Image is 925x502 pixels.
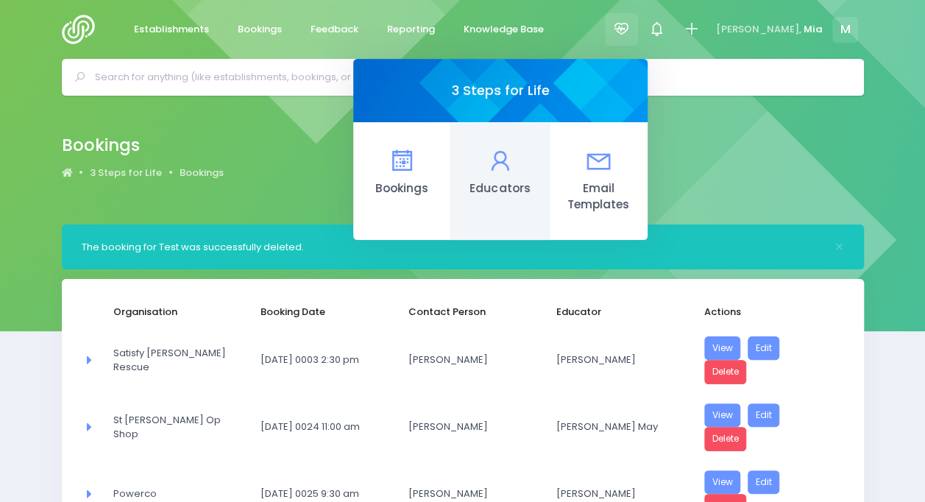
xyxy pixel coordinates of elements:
[62,15,104,44] img: Logo
[122,15,221,44] a: Establishments
[832,17,858,43] span: M
[804,22,823,37] span: Mia
[299,15,371,44] a: Feedback
[113,487,227,501] span: Powerco
[261,487,374,501] span: [DATE] 0025 9:30 am
[556,420,670,434] span: [PERSON_NAME] May
[561,180,636,214] span: Email Templates
[408,420,522,434] span: [PERSON_NAME]
[704,360,747,384] a: Delete
[408,353,522,367] span: [PERSON_NAME]
[311,22,358,37] span: Feedback
[547,327,695,394] td: Nikki McLaughlin
[748,470,780,495] a: Edit
[90,166,162,180] span: 3 Steps for Life
[238,22,282,37] span: Bookings
[695,327,843,394] td: <a href="https://3sfl.stjis.org.nz/booking/593f83d4-5ef2-4a7f-811d-4d6248314b3a" class="btn btn-p...
[408,305,522,319] span: Contact Person
[95,66,843,88] input: Search for anything (like establishments, bookings, or feedback)
[748,336,780,361] a: Edit
[261,353,374,367] span: [DATE] 0003 2:30 pm
[408,487,522,501] span: [PERSON_NAME]
[547,394,695,461] td: Teressa May
[226,15,294,44] a: Bookings
[695,394,843,461] td: <a href="https://3sfl.stjis.org.nz/booking/b1858958-8ba7-421d-b97d-42fb809524fb" class="btn btn-p...
[452,83,550,99] h4: 3 Steps for Life
[556,305,670,319] span: Educator
[704,427,747,451] a: Delete
[399,327,547,394] td: Cameron Crawley
[62,135,212,155] h2: Bookings
[251,327,399,394] td: 7 February 0003 2:30 pm
[704,403,741,428] a: View
[451,122,549,240] a: Educators
[375,15,447,44] a: Reporting
[387,22,435,37] span: Reporting
[353,122,451,240] a: Bookings
[365,180,439,197] span: Bookings
[452,15,556,44] a: Knowledge Base
[704,305,818,319] span: Actions
[104,327,252,394] td: Satisfy Rood Rescue
[550,122,648,240] a: Email Templates
[251,394,399,461] td: 11 December 0024 11:00 am
[261,420,374,434] span: [DATE] 0024 11:00 am
[704,470,741,495] a: View
[399,394,547,461] td: Reta Kritzinger
[113,346,227,375] span: Satisfy [PERSON_NAME] Rescue
[104,394,252,461] td: St John Op Shop
[556,487,670,501] span: [PERSON_NAME]
[716,22,801,37] span: [PERSON_NAME],
[180,166,224,180] a: Bookings
[704,336,741,361] a: View
[464,180,537,197] span: Educators
[261,305,374,319] span: Booking Date
[748,403,780,428] a: Edit
[82,240,825,255] div: The booking for Test was successfully deleted.
[556,353,670,367] span: [PERSON_NAME]
[134,22,209,37] span: Establishments
[834,242,844,252] button: Close
[464,22,544,37] span: Knowledge Base
[113,305,227,319] span: Organisation
[113,413,227,442] span: St [PERSON_NAME] Op Shop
